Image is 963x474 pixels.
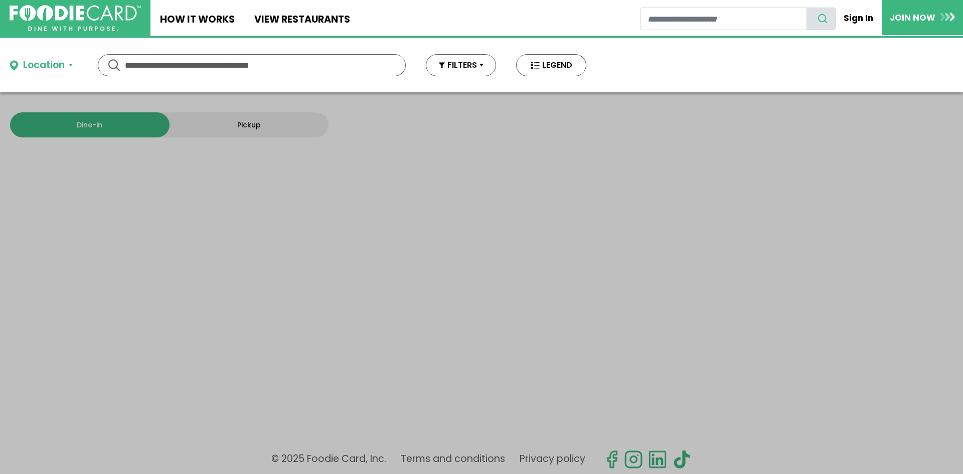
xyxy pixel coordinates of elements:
div: Location [23,58,65,73]
button: Location [10,58,73,73]
input: restaurant search [640,8,807,30]
a: Sign In [836,7,882,29]
button: FILTERS [426,54,496,76]
button: search [807,8,836,30]
img: FoodieCard; Eat, Drink, Save, Donate [10,5,141,32]
button: LEGEND [516,54,586,76]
